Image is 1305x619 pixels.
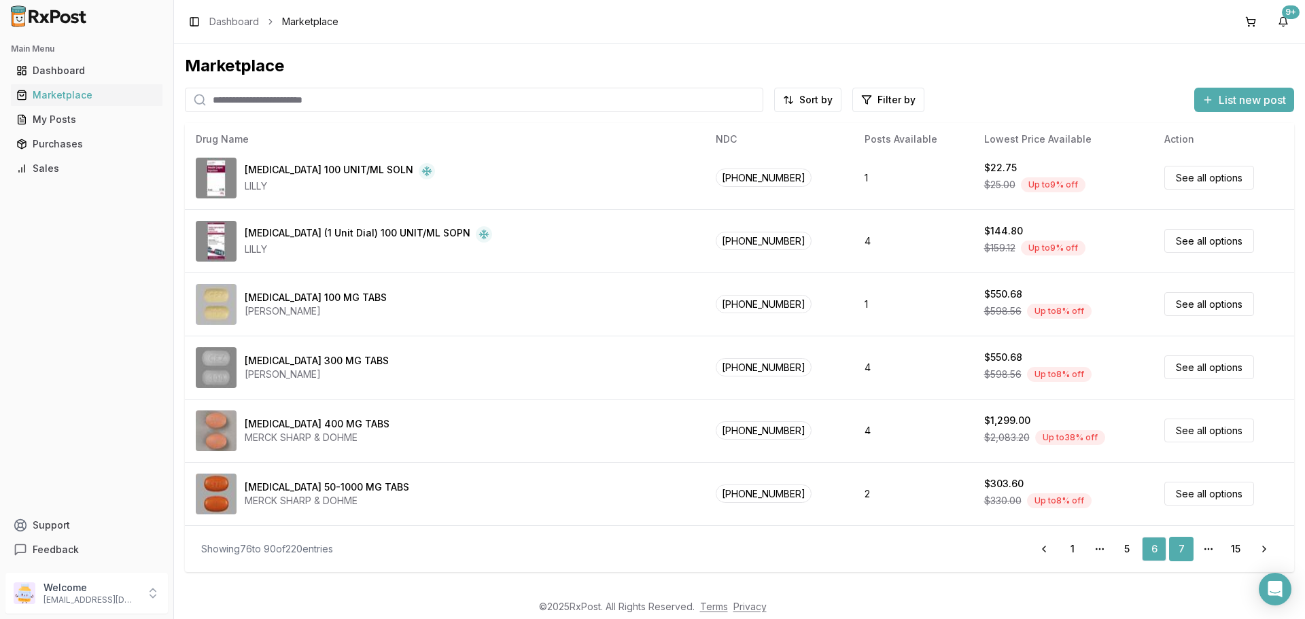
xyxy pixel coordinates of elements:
[877,93,916,107] span: Filter by
[1060,537,1085,561] a: 1
[14,582,35,604] img: User avatar
[196,410,237,451] img: Isentress 400 MG TABS
[984,477,1024,491] div: $303.60
[984,224,1023,238] div: $144.80
[185,123,705,156] th: Drug Name
[733,601,767,612] a: Privacy
[1164,229,1254,253] a: See all options
[984,304,1022,318] span: $598.56
[1164,355,1254,379] a: See all options
[1164,292,1254,316] a: See all options
[5,133,168,155] button: Purchases
[16,137,157,151] div: Purchases
[43,595,138,605] p: [EMAIL_ADDRESS][DOMAIN_NAME]
[1030,537,1058,561] a: Go to previous page
[1164,482,1254,506] a: See all options
[1030,537,1278,561] nav: pagination
[185,55,1294,77] div: Marketplace
[854,336,973,399] td: 4
[245,179,435,193] div: LILLY
[774,88,841,112] button: Sort by
[973,123,1153,156] th: Lowest Price Available
[984,161,1017,175] div: $22.75
[1153,123,1294,156] th: Action
[854,272,973,336] td: 1
[245,304,387,318] div: [PERSON_NAME]
[43,581,138,595] p: Welcome
[196,474,237,514] img: Janumet 50-1000 MG TABS
[1194,88,1294,112] button: List new post
[196,284,237,325] img: Invokana 100 MG TABS
[1027,493,1092,508] div: Up to 8 % off
[245,431,389,444] div: MERCK SHARP & DOHME
[209,15,259,29] a: Dashboard
[245,243,492,256] div: LILLY
[984,287,1022,301] div: $550.68
[245,163,413,179] div: [MEDICAL_DATA] 100 UNIT/ML SOLN
[984,414,1030,427] div: $1,299.00
[196,158,237,198] img: Insulin Lispro 100 UNIT/ML SOLN
[854,146,973,209] td: 1
[209,15,338,29] nav: breadcrumb
[11,156,162,181] a: Sales
[245,368,389,381] div: [PERSON_NAME]
[852,88,924,112] button: Filter by
[1021,241,1085,255] div: Up to 9 % off
[201,542,333,556] div: Showing 76 to 90 of 220 entries
[16,113,157,126] div: My Posts
[1272,11,1294,33] button: 9+
[984,431,1030,444] span: $2,083.20
[5,513,168,537] button: Support
[984,241,1015,255] span: $159.12
[11,43,162,54] h2: Main Menu
[1282,5,1300,19] div: 9+
[984,494,1022,508] span: $330.00
[854,123,973,156] th: Posts Available
[984,178,1015,192] span: $25.00
[1223,537,1248,561] a: 15
[716,421,812,440] span: [PHONE_NUMBER]
[854,209,973,272] td: 4
[5,109,168,130] button: My Posts
[1027,367,1092,382] div: Up to 8 % off
[799,93,833,107] span: Sort by
[245,480,409,494] div: [MEDICAL_DATA] 50-1000 MG TABS
[196,221,237,262] img: Insulin Lispro (1 Unit Dial) 100 UNIT/ML SOPN
[5,537,168,562] button: Feedback
[1169,537,1194,561] a: 7
[5,5,92,27] img: RxPost Logo
[245,291,387,304] div: [MEDICAL_DATA] 100 MG TABS
[1021,177,1085,192] div: Up to 9 % off
[1194,94,1294,108] a: List new post
[984,351,1022,364] div: $550.68
[5,84,168,106] button: Marketplace
[984,368,1022,381] span: $598.56
[1164,166,1254,190] a: See all options
[1035,430,1105,445] div: Up to 38 % off
[716,484,812,503] span: [PHONE_NUMBER]
[11,58,162,83] a: Dashboard
[1115,537,1139,561] a: 5
[16,88,157,102] div: Marketplace
[5,60,168,82] button: Dashboard
[196,347,237,388] img: Invokana 300 MG TABS
[716,169,812,187] span: [PHONE_NUMBER]
[11,107,162,132] a: My Posts
[716,358,812,376] span: [PHONE_NUMBER]
[716,232,812,250] span: [PHONE_NUMBER]
[245,494,409,508] div: MERCK SHARP & DOHME
[11,132,162,156] a: Purchases
[282,15,338,29] span: Marketplace
[5,158,168,179] button: Sales
[1219,92,1286,108] span: List new post
[245,417,389,431] div: [MEDICAL_DATA] 400 MG TABS
[1142,537,1166,561] a: 6
[11,83,162,107] a: Marketplace
[1027,304,1092,319] div: Up to 8 % off
[245,226,470,243] div: [MEDICAL_DATA] (1 Unit Dial) 100 UNIT/ML SOPN
[33,543,79,556] span: Feedback
[854,399,973,462] td: 4
[1251,537,1278,561] a: Go to next page
[1164,419,1254,442] a: See all options
[700,601,728,612] a: Terms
